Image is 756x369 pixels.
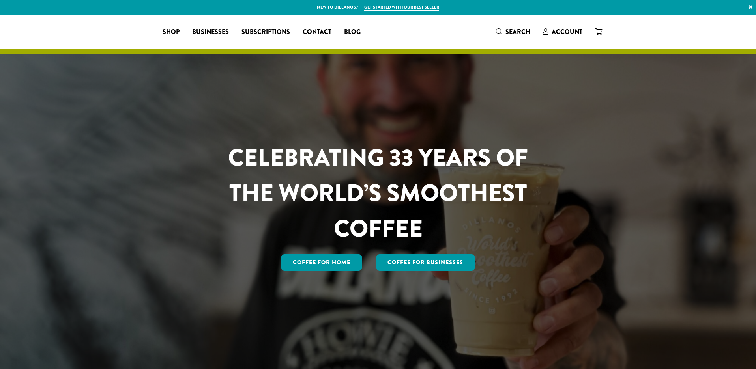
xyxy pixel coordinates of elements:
h1: CELEBRATING 33 YEARS OF THE WORLD’S SMOOTHEST COFFEE [205,140,551,246]
span: Contact [303,27,331,37]
span: Shop [163,27,180,37]
span: Account [552,27,582,36]
span: Subscriptions [241,27,290,37]
a: Coffee For Businesses [376,254,475,271]
span: Blog [344,27,361,37]
a: Search [490,25,537,38]
span: Businesses [192,27,229,37]
a: Shop [156,26,186,38]
a: Get started with our best seller [364,4,439,11]
span: Search [505,27,530,36]
a: Coffee for Home [281,254,362,271]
